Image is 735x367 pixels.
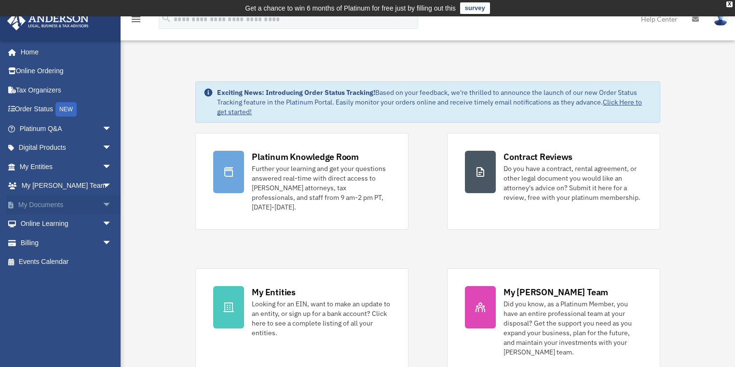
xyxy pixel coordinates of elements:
a: Events Calendar [7,252,126,272]
span: arrow_drop_down [102,119,122,139]
a: Contract Reviews Do you have a contract, rental agreement, or other legal document you would like... [447,133,660,230]
div: Further your learning and get your questions answered real-time with direct access to [PERSON_NAM... [252,164,391,212]
a: Online Ordering [7,62,126,81]
div: Did you know, as a Platinum Member, you have an entire professional team at your disposal? Get th... [504,299,642,357]
i: menu [130,13,142,25]
span: arrow_drop_down [102,233,122,253]
a: Home [7,42,122,62]
img: User Pic [713,12,728,26]
div: Looking for an EIN, want to make an update to an entity, or sign up for a bank account? Click her... [252,299,391,338]
strong: Exciting News: Introducing Order Status Tracking! [217,88,375,97]
a: Platinum Knowledge Room Further your learning and get your questions answered real-time with dire... [195,133,408,230]
span: arrow_drop_down [102,138,122,158]
div: Get a chance to win 6 months of Platinum for free just by filling out this [245,2,456,14]
span: arrow_drop_down [102,214,122,234]
span: arrow_drop_down [102,157,122,177]
a: Platinum Q&Aarrow_drop_down [7,119,126,138]
a: Online Learningarrow_drop_down [7,214,126,234]
div: Platinum Knowledge Room [252,151,359,163]
div: Based on your feedback, we're thrilled to announce the launch of our new Order Status Tracking fe... [217,88,652,117]
a: Tax Organizers [7,80,126,100]
a: My Entitiesarrow_drop_down [7,157,126,176]
div: My Entities [252,286,295,298]
a: My [PERSON_NAME] Teamarrow_drop_down [7,176,126,196]
span: arrow_drop_down [102,195,122,215]
i: search [161,13,172,24]
a: Order StatusNEW [7,100,126,119]
a: Digital Productsarrow_drop_down [7,138,126,157]
a: menu [130,17,142,25]
div: Do you have a contract, rental agreement, or other legal document you would like an attorney's ad... [504,164,642,202]
a: survey [460,2,490,14]
div: close [726,1,733,7]
a: Click Here to get started! [217,98,642,116]
div: NEW [55,102,77,117]
a: My Documentsarrow_drop_down [7,195,126,214]
div: Contract Reviews [504,151,572,163]
img: Anderson Advisors Platinum Portal [4,12,92,30]
div: My [PERSON_NAME] Team [504,286,608,298]
a: Billingarrow_drop_down [7,233,126,252]
span: arrow_drop_down [102,176,122,196]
